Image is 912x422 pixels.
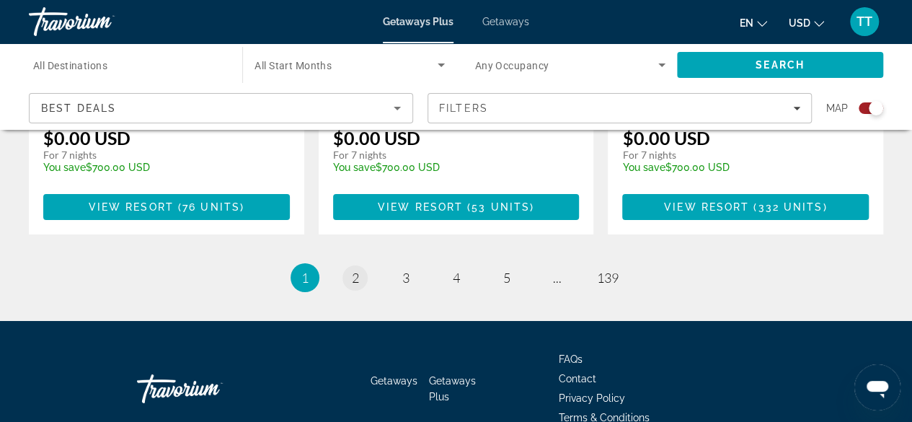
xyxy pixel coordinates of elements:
span: You save [43,162,86,173]
span: All Destinations [33,60,107,71]
span: 2 [352,270,359,286]
a: Getaways [482,16,529,27]
span: 139 [597,270,619,286]
span: USD [789,17,810,29]
span: ( ) [463,201,534,213]
iframe: Button to launch messaging window [854,364,900,410]
span: ... [553,270,562,286]
p: $700.00 USD [333,162,483,173]
p: $0.00 USD [333,127,420,149]
p: $700.00 USD [622,162,772,173]
span: View Resort [378,201,463,213]
p: $0.00 USD [622,127,709,149]
p: $0.00 USD [43,127,130,149]
a: FAQs [559,353,583,365]
a: Go Home [137,367,281,410]
button: View Resort(76 units) [43,194,290,220]
span: You save [622,162,665,173]
span: TT [856,14,872,29]
span: 5 [503,270,510,286]
button: User Menu [846,6,883,37]
span: 332 units [758,201,823,213]
span: 76 units [182,201,240,213]
nav: Pagination [29,263,883,292]
span: ( ) [174,201,244,213]
span: 4 [453,270,460,286]
a: Privacy Policy [559,392,625,404]
span: 53 units [472,201,530,213]
span: Best Deals [41,102,116,114]
p: For 7 nights [43,149,193,162]
span: Filters [439,102,488,114]
button: Change language [740,12,767,33]
span: View Resort [89,201,174,213]
span: View Resort [664,201,749,213]
a: Getaways Plus [383,16,453,27]
p: $700.00 USD [43,162,193,173]
span: Map [826,98,848,118]
span: en [740,17,753,29]
button: Filters [428,93,812,123]
span: All Start Months [254,60,332,71]
span: ( ) [749,201,827,213]
button: View Resort(332 units) [622,194,869,220]
p: For 7 nights [622,149,772,162]
a: Contact [559,373,596,384]
span: 1 [301,270,309,286]
button: View Resort(53 units) [333,194,580,220]
a: Getaways [371,375,417,387]
mat-select: Sort by [41,100,401,117]
span: Search [756,59,805,71]
button: Search [677,52,883,78]
span: 3 [402,270,409,286]
p: For 7 nights [333,149,483,162]
input: Select destination [33,57,223,74]
button: Change currency [789,12,824,33]
span: Any Occupancy [475,60,549,71]
span: You save [333,162,376,173]
a: Getaways Plus [429,375,476,403]
a: Travorium [29,3,173,40]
